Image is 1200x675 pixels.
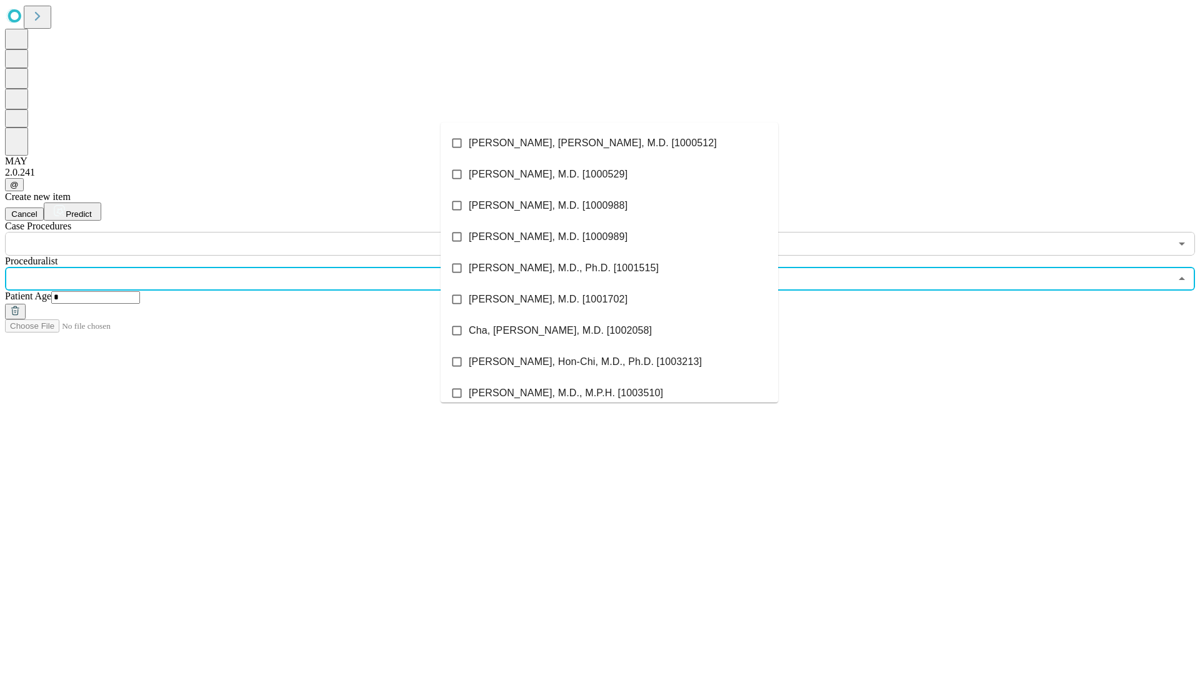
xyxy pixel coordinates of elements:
[5,167,1195,178] div: 2.0.241
[1173,235,1191,252] button: Open
[469,229,627,244] span: [PERSON_NAME], M.D. [1000989]
[5,178,24,191] button: @
[469,136,717,151] span: [PERSON_NAME], [PERSON_NAME], M.D. [1000512]
[469,261,659,276] span: [PERSON_NAME], M.D., Ph.D. [1001515]
[1173,270,1191,287] button: Close
[11,209,37,219] span: Cancel
[469,386,663,401] span: [PERSON_NAME], M.D., M.P.H. [1003510]
[66,209,91,219] span: Predict
[5,156,1195,167] div: MAY
[5,221,71,231] span: Scheduled Procedure
[469,167,627,182] span: [PERSON_NAME], M.D. [1000529]
[10,180,19,189] span: @
[44,202,101,221] button: Predict
[469,323,652,338] span: Cha, [PERSON_NAME], M.D. [1002058]
[469,292,627,307] span: [PERSON_NAME], M.D. [1001702]
[469,354,702,369] span: [PERSON_NAME], Hon-Chi, M.D., Ph.D. [1003213]
[5,256,57,266] span: Proceduralist
[5,191,71,202] span: Create new item
[469,198,627,213] span: [PERSON_NAME], M.D. [1000988]
[5,291,51,301] span: Patient Age
[5,207,44,221] button: Cancel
